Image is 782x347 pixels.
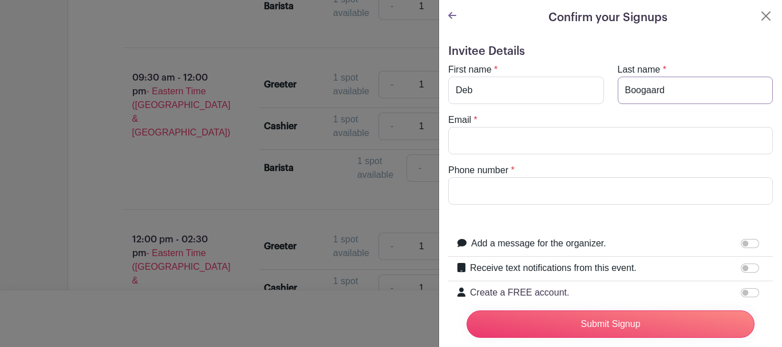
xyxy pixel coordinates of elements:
[467,310,755,338] input: Submit Signup
[470,261,637,275] label: Receive text notifications from this event.
[448,113,471,127] label: Email
[448,163,508,177] label: Phone number
[471,237,606,250] label: Add a message for the organizer.
[470,286,738,300] p: Create a FREE account.
[759,9,773,23] button: Close
[548,9,668,26] h5: Confirm your Signups
[448,45,773,58] h5: Invitee Details
[618,63,661,77] label: Last name
[448,63,492,77] label: First name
